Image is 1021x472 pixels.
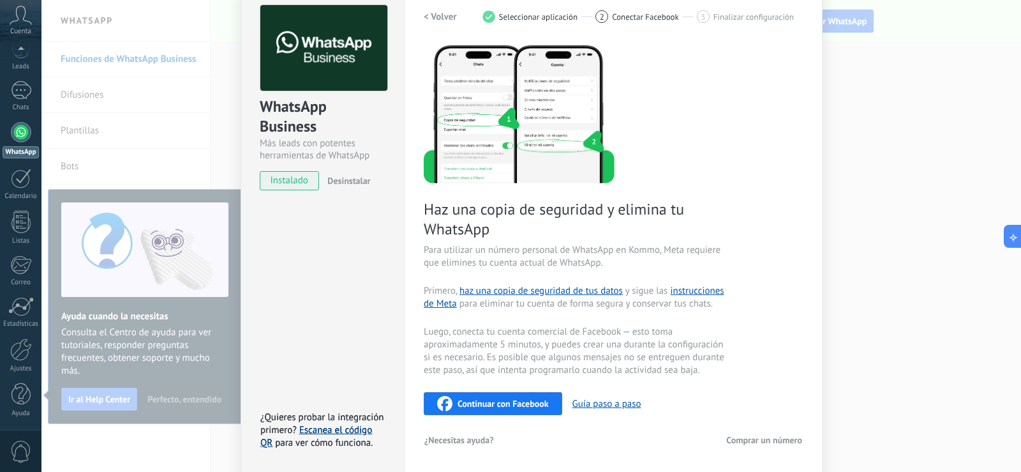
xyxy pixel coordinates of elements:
div: Ayuda [3,409,40,418]
span: Finalizar configuración [713,12,794,22]
button: < Volver [424,5,457,28]
span: ¿Quieres probar la integración primero? [260,411,384,436]
div: Correo [3,278,40,287]
span: Continuar con Facebook [458,399,549,408]
a: Escanea el código QR [260,424,372,449]
span: Luego, conecta tu cuenta comercial de Facebook — esto toma aproximadamente 5 minutos, y puedes cr... [424,326,727,377]
a: instrucciones de Meta [424,285,724,310]
span: Desinstalar [327,175,370,187]
span: 2 [600,11,604,22]
div: Leads [3,63,40,71]
div: Ajustes [3,365,40,373]
span: Cuenta [10,27,31,36]
div: Más leads con potentes herramientas de WhatsApp [260,137,385,162]
div: WhatsApp Business [260,96,385,137]
div: Calendario [3,192,40,201]
div: Estadísticas [3,320,40,328]
div: Chats [3,103,40,112]
div: WhatsApp [3,146,39,158]
img: logo_main.png [260,5,387,91]
span: Conectar Facebook [612,12,679,22]
button: Desinstalar [322,171,370,190]
h2: < Volver [424,11,457,23]
button: Guía paso a paso [572,398,641,410]
span: Comprar un número [726,436,802,445]
span: Primero, y sigue las para eliminar tu cuenta de forma segura y conservar tus chats. [424,285,727,310]
span: para ver cómo funciona. [275,437,373,449]
button: ¿Necesitas ayuda? [424,430,495,450]
span: Haz una copia de seguridad y elimina tu WhatsApp [424,199,727,239]
span: Para utilizar un número personal de WhatsApp en Kommo, Meta requiere que elimines tu cuenta actua... [424,244,727,270]
span: ¿Necesitas ayuda? [424,436,494,445]
a: haz una copia de seguridad de tus datos [459,285,623,297]
span: Seleccionar aplicación [499,12,578,22]
div: Listas [3,237,40,245]
span: 3 [701,11,705,22]
button: Continuar con Facebook [424,392,562,415]
span: instalado [260,171,318,190]
button: Comprar un número [726,430,803,450]
img: delete personal phone [424,43,615,183]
